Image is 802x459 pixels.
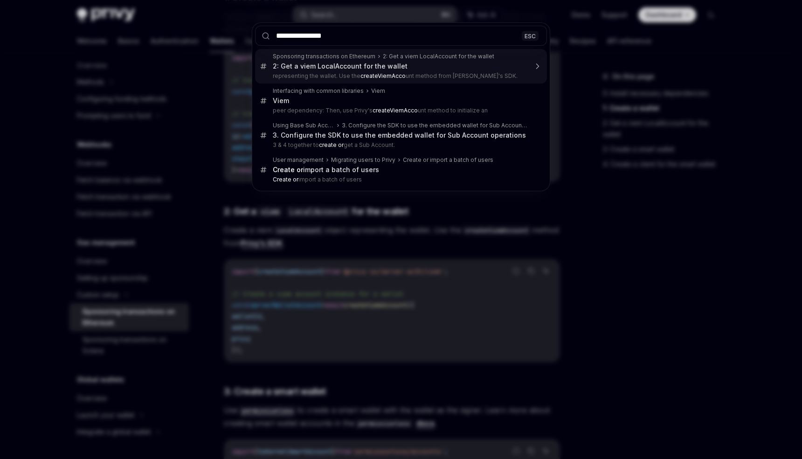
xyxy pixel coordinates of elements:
div: ESC [522,31,539,41]
div: User management [273,156,324,164]
b: createViemAcco [360,72,406,79]
div: import a batch of users [273,166,379,174]
div: Using Base Sub Accounts [273,122,334,129]
div: Viem [371,87,385,95]
div: 2: Get a viem LocalAccount for the wallet [383,53,494,60]
b: Create or [273,176,298,183]
div: 2: Get a viem LocalAccount for the wallet [273,62,408,70]
p: representing the wallet. Use the unt method from [PERSON_NAME]'s SDK. [273,72,527,80]
b: Create or [273,166,303,174]
p: 3 & 4 together to get a Sub Account. [273,141,527,149]
p: import a batch of users [273,176,527,183]
p: peer dependency: Then, use Privy's unt method to initialize an [273,107,527,114]
div: Viem [273,97,289,105]
div: Interfacing with common libraries [273,87,364,95]
b: createViemAcco [373,107,418,114]
b: create or [319,141,344,148]
div: Migrating users to Privy [331,156,395,164]
div: 3. Configure the SDK to use the embedded wallet for Sub Account operations [273,131,526,139]
div: Sponsoring transactions on Ethereum [273,53,375,60]
div: 3. Configure the SDK to use the embedded wallet for Sub Account operations [342,122,527,129]
div: Create or import a batch of users [403,156,493,164]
